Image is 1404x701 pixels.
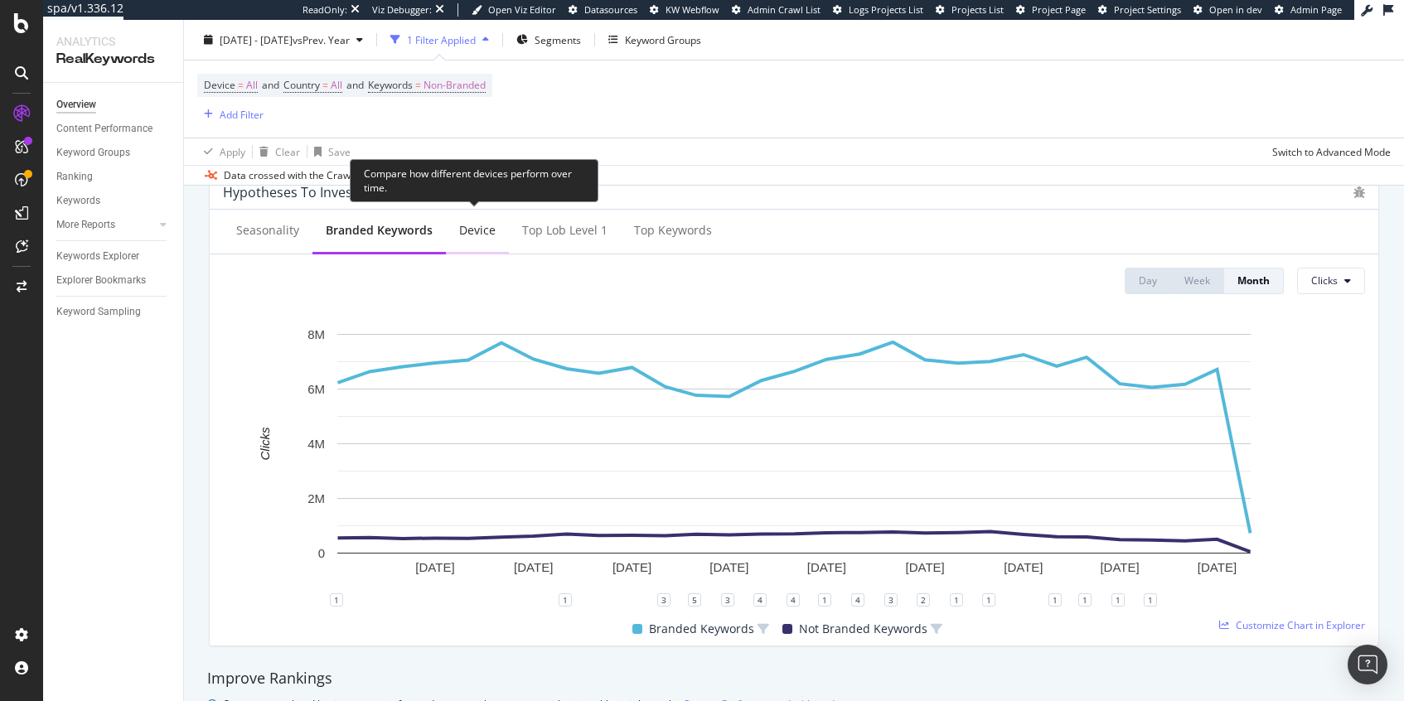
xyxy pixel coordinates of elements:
[1125,268,1171,294] button: Day
[220,144,245,158] div: Apply
[293,32,350,46] span: vs Prev. Year
[56,303,172,321] a: Keyword Sampling
[384,27,496,53] button: 1 Filter Applied
[1275,3,1342,17] a: Admin Page
[318,546,325,560] text: 0
[1004,560,1043,574] text: [DATE]
[56,216,155,234] a: More Reports
[732,3,821,17] a: Admin Crawl List
[326,222,433,239] div: Branded Keywords
[917,593,930,607] div: 2
[514,560,553,574] text: [DATE]
[950,593,963,607] div: 1
[510,27,588,53] button: Segments
[330,593,343,607] div: 1
[424,74,486,97] span: Non-Branded
[657,593,671,607] div: 3
[1100,560,1139,574] text: [DATE]
[721,593,734,607] div: 3
[56,144,130,162] div: Keyword Groups
[833,3,923,17] a: Logs Projects List
[331,74,342,97] span: All
[307,491,325,505] text: 2M
[56,168,172,186] a: Ranking
[56,216,115,234] div: More Reports
[223,184,462,201] div: Hypotheses to Investigate - Over Time
[1297,268,1365,294] button: Clicks
[1111,593,1125,607] div: 1
[328,144,351,158] div: Save
[634,222,712,239] div: Top Keywords
[350,159,598,202] div: Compare how different devices perform over time.
[625,32,701,46] div: Keyword Groups
[1219,618,1365,632] a: Customize Chart in Explorer
[1348,645,1387,684] div: Open Intercom Messenger
[56,168,93,186] div: Ranking
[220,107,264,121] div: Add Filter
[307,327,325,341] text: 8M
[1144,593,1157,607] div: 1
[56,96,172,114] a: Overview
[56,272,146,289] div: Explorer Bookmarks
[1353,186,1365,198] div: bug
[649,619,754,639] span: Branded Keywords
[372,3,432,17] div: Viz Debugger:
[650,3,719,17] a: KW Webflow
[982,593,995,607] div: 1
[559,593,572,607] div: 1
[569,3,637,17] a: Datasources
[688,593,701,607] div: 5
[204,78,235,92] span: Device
[56,120,153,138] div: Content Performance
[56,192,100,210] div: Keywords
[753,593,767,607] div: 4
[787,593,800,607] div: 4
[799,619,927,639] span: Not Branded Keywords
[56,120,172,138] a: Content Performance
[818,593,831,607] div: 1
[584,3,637,16] span: Datasources
[666,3,719,16] span: KW Webflow
[346,78,364,92] span: and
[56,248,139,265] div: Keywords Explorer
[1114,3,1181,16] span: Project Settings
[307,437,325,451] text: 4M
[535,32,581,46] span: Segments
[807,560,846,574] text: [DATE]
[56,272,172,289] a: Explorer Bookmarks
[56,33,170,50] div: Analytics
[56,303,141,321] div: Keyword Sampling
[223,326,1365,600] svg: A chart.
[197,138,245,165] button: Apply
[415,78,421,92] span: =
[415,560,454,574] text: [DATE]
[220,32,293,46] span: [DATE] - [DATE]
[262,78,279,92] span: and
[851,593,864,607] div: 4
[283,78,320,92] span: Country
[1266,138,1391,165] button: Switch to Advanced Mode
[1237,273,1270,288] div: Month
[472,3,556,17] a: Open Viz Editor
[56,96,96,114] div: Overview
[197,27,370,53] button: [DATE] - [DATE]vsPrev. Year
[1198,560,1237,574] text: [DATE]
[258,427,272,460] text: Clicks
[1193,3,1262,17] a: Open in dev
[56,248,172,265] a: Keywords Explorer
[275,144,300,158] div: Clear
[1236,618,1365,632] span: Customize Chart in Explorer
[56,144,172,162] a: Keyword Groups
[951,3,1004,16] span: Projects List
[1184,273,1210,288] div: Week
[612,560,651,574] text: [DATE]
[459,222,496,239] div: Device
[1171,268,1224,294] button: Week
[1139,273,1157,288] div: Day
[709,560,748,574] text: [DATE]
[1272,144,1391,158] div: Switch to Advanced Mode
[1016,3,1086,17] a: Project Page
[1209,3,1262,16] span: Open in dev
[236,222,299,239] div: Seasonality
